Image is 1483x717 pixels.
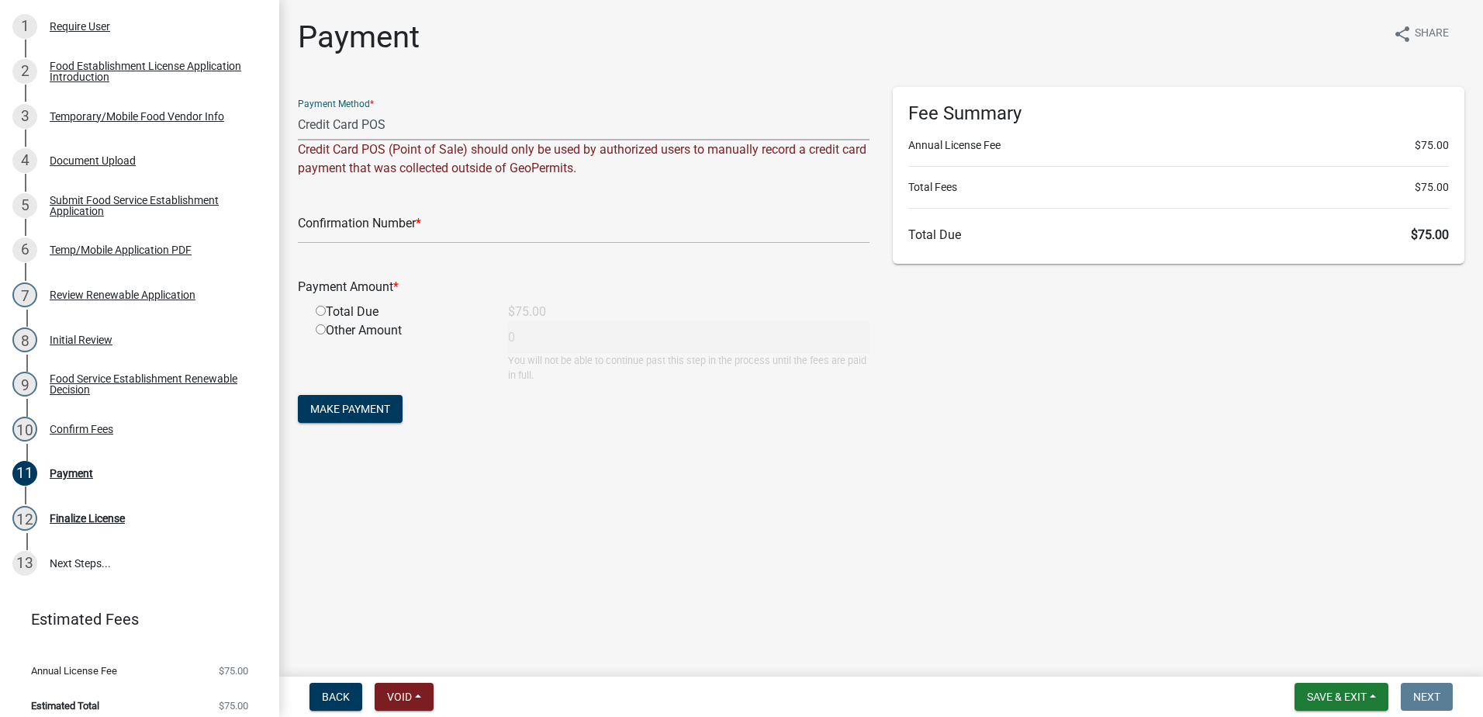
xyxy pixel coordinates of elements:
div: Document Upload [50,155,136,166]
div: Submit Food Service Establishment Application [50,195,254,216]
div: 10 [12,417,37,442]
button: Void [375,683,434,711]
span: Back [322,691,350,703]
div: 6 [12,237,37,262]
button: Back [309,683,362,711]
span: Make Payment [310,403,390,415]
div: Payment [50,468,93,479]
div: Require User [50,21,110,32]
div: Payment Amount [286,278,881,296]
div: Initial Review [50,334,112,345]
h1: Payment [298,19,420,56]
span: Share [1415,25,1449,43]
div: 13 [12,551,37,576]
button: Make Payment [298,395,403,423]
span: $75.00 [219,666,248,676]
div: 4 [12,148,37,173]
div: Review Renewable Application [50,289,195,300]
div: Food Establishment License Application Introduction [50,61,254,82]
span: $75.00 [1411,227,1449,242]
span: $75.00 [1415,137,1449,154]
span: Save & Exit [1307,691,1367,703]
div: Total Due [304,303,496,321]
div: 12 [12,506,37,531]
span: Next [1413,691,1440,703]
div: 1 [12,14,37,39]
div: Other Amount [304,321,496,383]
span: $75.00 [219,701,248,711]
div: Temporary/Mobile Food Vendor Info [50,111,224,122]
button: Save & Exit [1295,683,1388,711]
span: Annual License Fee [31,666,117,676]
span: $75.00 [1415,179,1449,196]
div: 2 [12,59,37,84]
div: Food Service Establishment Renewable Decision [50,373,254,395]
h6: Fee Summary [908,102,1449,125]
button: shareShare [1381,19,1461,49]
li: Total Fees [908,179,1449,196]
div: 11 [12,461,37,486]
span: Void [387,691,412,703]
div: Credit Card POS (Point of Sale) should only be used by authorized users to manually record a cred... [298,140,869,178]
div: 3 [12,104,37,129]
li: Annual License Fee [908,137,1449,154]
span: Estimated Total [31,701,99,711]
i: share [1393,25,1412,43]
div: 5 [12,193,37,218]
h6: Total Due [908,227,1449,242]
button: Next [1401,683,1453,711]
div: Temp/Mobile Application PDF [50,244,192,255]
div: 9 [12,372,37,397]
div: Finalize License [50,513,125,524]
a: Estimated Fees [12,604,254,635]
div: Confirm Fees [50,424,113,435]
div: 7 [12,282,37,307]
div: 8 [12,327,37,352]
